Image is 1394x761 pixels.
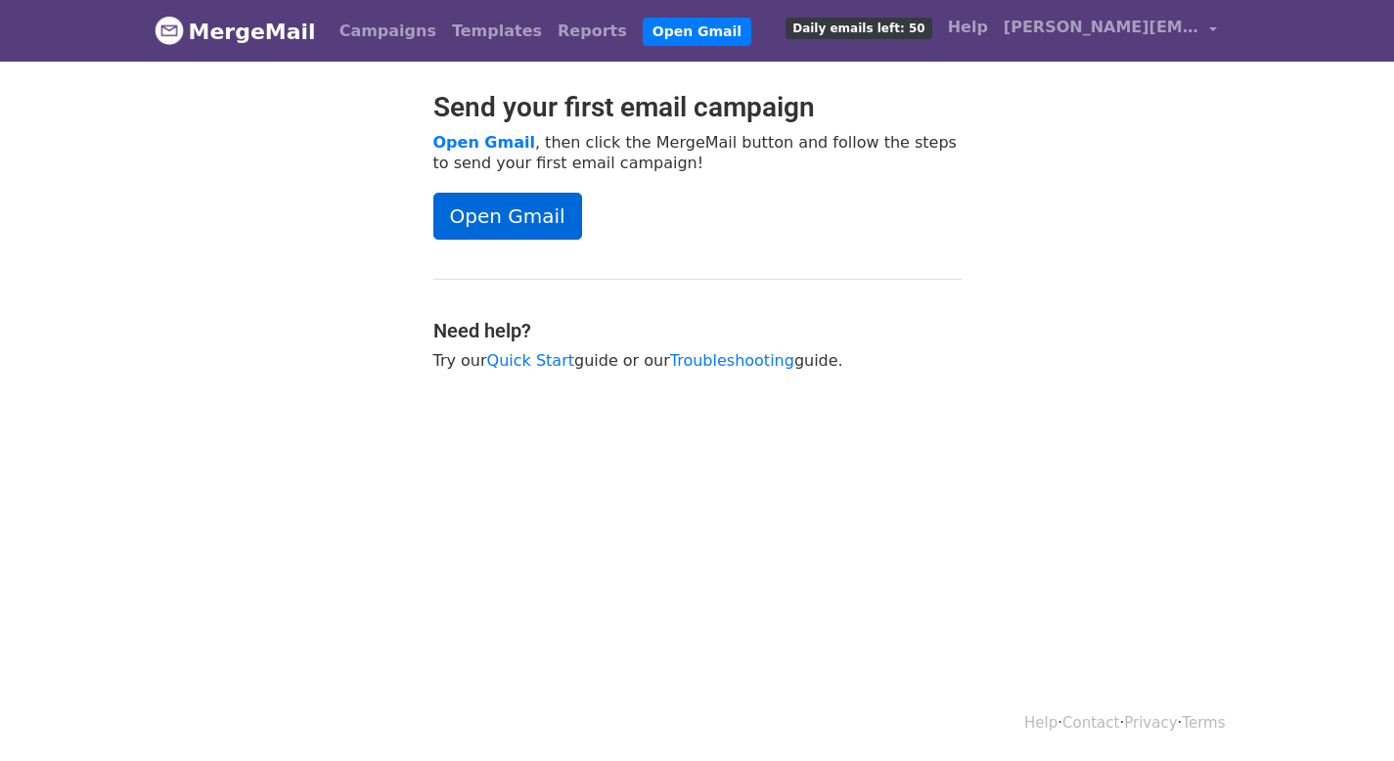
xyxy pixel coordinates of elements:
a: Reports [550,12,635,51]
a: Terms [1182,714,1225,732]
a: Help [940,8,996,47]
a: Campaigns [332,12,444,51]
img: MergeMail logo [155,16,184,45]
a: MergeMail [155,11,316,52]
p: Try our guide or our guide. [433,350,962,371]
a: Quick Start [487,351,574,370]
span: [PERSON_NAME][EMAIL_ADDRESS][PERSON_NAME][DOMAIN_NAME] [1004,16,1199,39]
h2: Send your first email campaign [433,91,962,124]
a: Templates [444,12,550,51]
p: , then click the MergeMail button and follow the steps to send your first email campaign! [433,132,962,173]
a: Open Gmail [643,18,751,46]
a: Troubleshooting [670,351,794,370]
a: Open Gmail [433,193,582,240]
iframe: Chat Widget [1296,667,1394,761]
a: Open Gmail [433,133,535,152]
a: Privacy [1124,714,1177,732]
a: Contact [1062,714,1119,732]
h4: Need help? [433,319,962,342]
a: [PERSON_NAME][EMAIL_ADDRESS][PERSON_NAME][DOMAIN_NAME] [996,8,1225,54]
span: Daily emails left: 50 [786,18,931,39]
a: Help [1024,714,1057,732]
a: Daily emails left: 50 [778,8,939,47]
